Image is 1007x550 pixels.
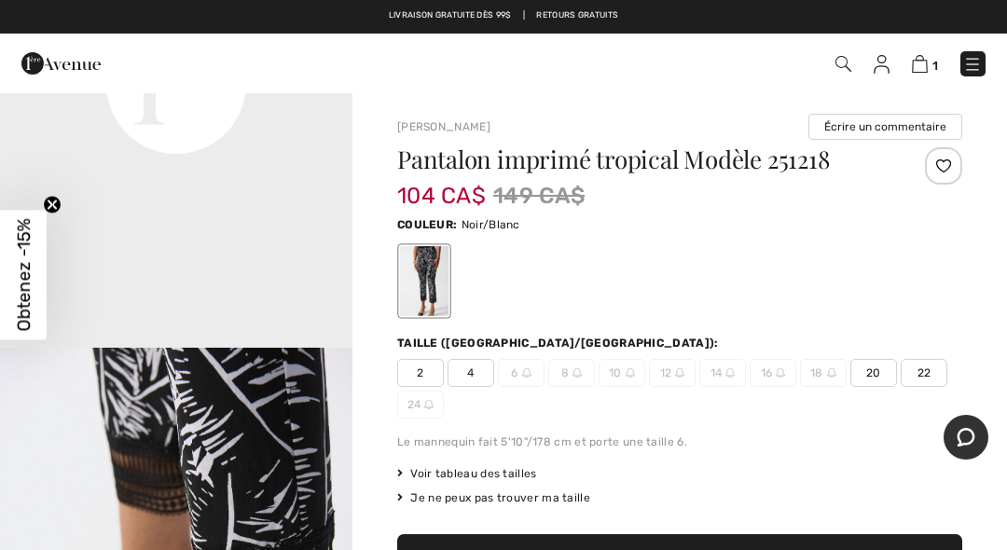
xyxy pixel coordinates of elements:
button: Close teaser [43,196,62,214]
span: 149 CA$ [493,179,585,213]
span: 18 [800,359,847,387]
a: 1ère Avenue [21,53,101,71]
span: 10 [599,359,645,387]
img: ring-m.svg [827,368,836,378]
div: Je ne peux pas trouver ma taille [397,489,962,506]
span: Couleur: [397,218,457,231]
img: ring-m.svg [776,368,785,378]
span: 6 [498,359,545,387]
img: ring-m.svg [572,368,582,378]
a: Retours gratuits [536,9,618,22]
a: [PERSON_NAME] [397,120,490,133]
button: Écrire un commentaire [808,114,962,140]
span: 2 [397,359,444,387]
a: 1 [912,52,938,75]
span: 104 CA$ [397,164,486,209]
a: Livraison gratuite dès 99$ [389,9,512,22]
span: Voir tableau des tailles [397,465,537,482]
div: Noir/Blanc [400,246,448,316]
span: 16 [750,359,796,387]
img: ring-m.svg [675,368,684,378]
img: 1ère Avenue [21,45,101,82]
img: ring-m.svg [626,368,635,378]
span: 22 [901,359,947,387]
span: 20 [850,359,897,387]
img: Recherche [835,56,851,72]
h1: Pantalon imprimé tropical Modèle 251218 [397,147,868,172]
img: ring-m.svg [725,368,735,378]
span: 8 [548,359,595,387]
div: Taille ([GEOGRAPHIC_DATA]/[GEOGRAPHIC_DATA]): [397,335,723,351]
div: Le mannequin fait 5'10"/178 cm et porte une taille 6. [397,433,962,450]
span: 12 [649,359,696,387]
span: 24 [397,391,444,419]
img: Mes infos [874,55,890,74]
iframe: Ouvre un widget dans lequel vous pouvez chatter avec l’un de nos agents [944,415,988,461]
span: 1 [932,59,938,73]
img: Panier d'achat [912,55,928,73]
span: Obtenez -15% [13,219,34,332]
span: Noir/Blanc [462,218,520,231]
img: Menu [963,55,982,74]
img: ring-m.svg [424,400,434,409]
span: | [523,9,525,22]
img: ring-m.svg [522,368,531,378]
span: 4 [448,359,494,387]
span: 14 [699,359,746,387]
